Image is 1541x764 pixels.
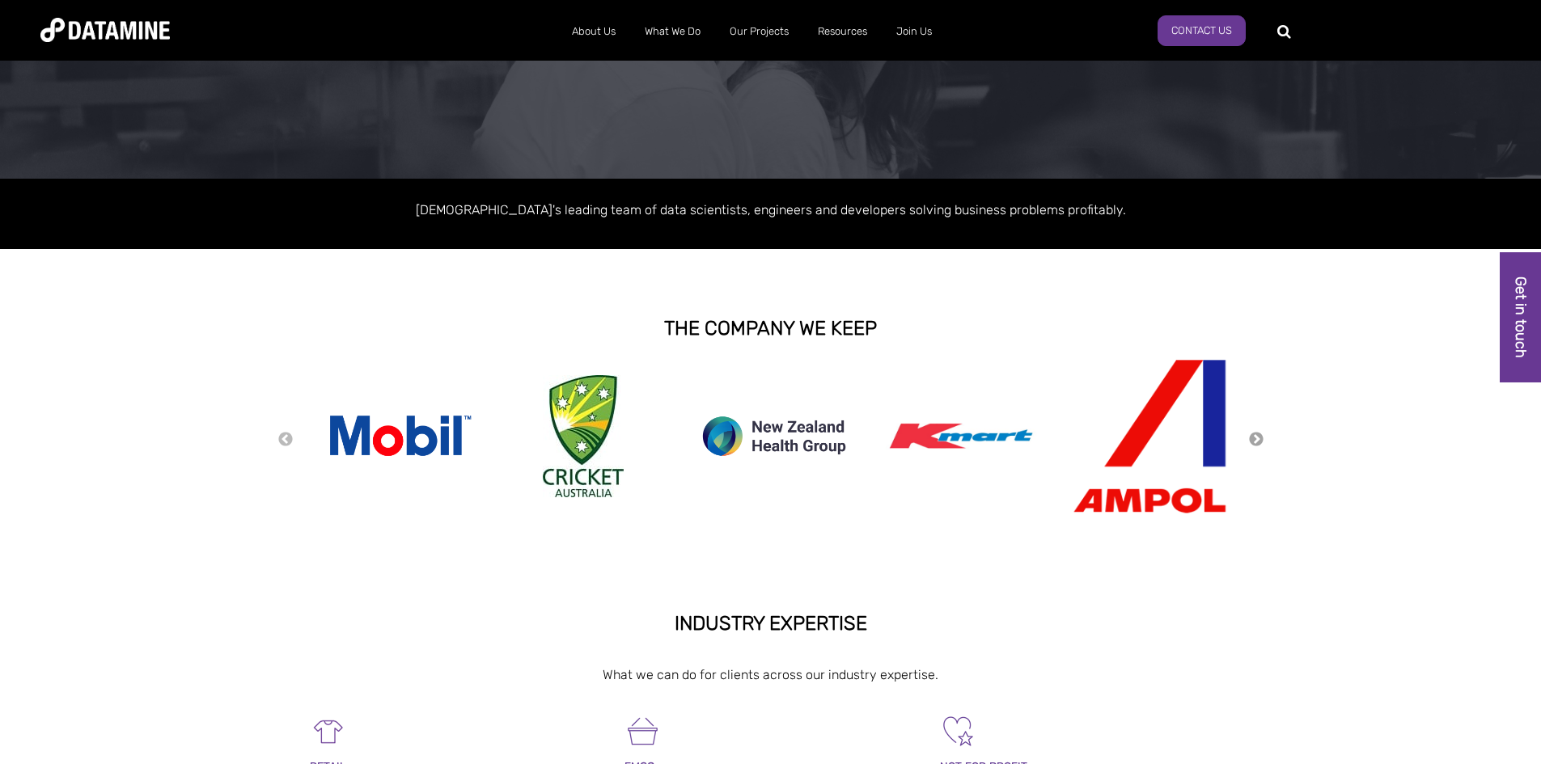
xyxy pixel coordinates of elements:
[675,612,867,635] strong: INDUSTRY EXPERTISE
[664,317,877,340] strong: THE COMPANY WE KEEP
[543,375,624,497] img: Cricket Australia
[882,11,946,53] a: Join Us
[715,11,803,53] a: Our Projects
[803,11,882,53] a: Resources
[940,713,976,749] img: Not For Profit
[1069,359,1230,513] img: ampol-Jun-19-2025-04-02-43-2823-AM
[603,667,938,682] span: What we can do for clients across our industry expertise.
[624,713,661,749] img: FMCG
[1500,252,1541,382] a: Get in touch
[693,407,855,466] img: new zealand health group
[277,431,294,449] button: Previous
[557,11,630,53] a: About Us
[310,199,1232,221] p: [DEMOGRAPHIC_DATA]'s leading team of data scientists, engineers and developers solving business p...
[881,387,1043,484] img: Kmart logo
[318,412,480,460] img: mobil
[630,11,715,53] a: What We Do
[1248,431,1264,449] button: Next
[1158,15,1246,46] a: Contact Us
[310,713,346,749] img: Retail-1
[40,18,170,42] img: Datamine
